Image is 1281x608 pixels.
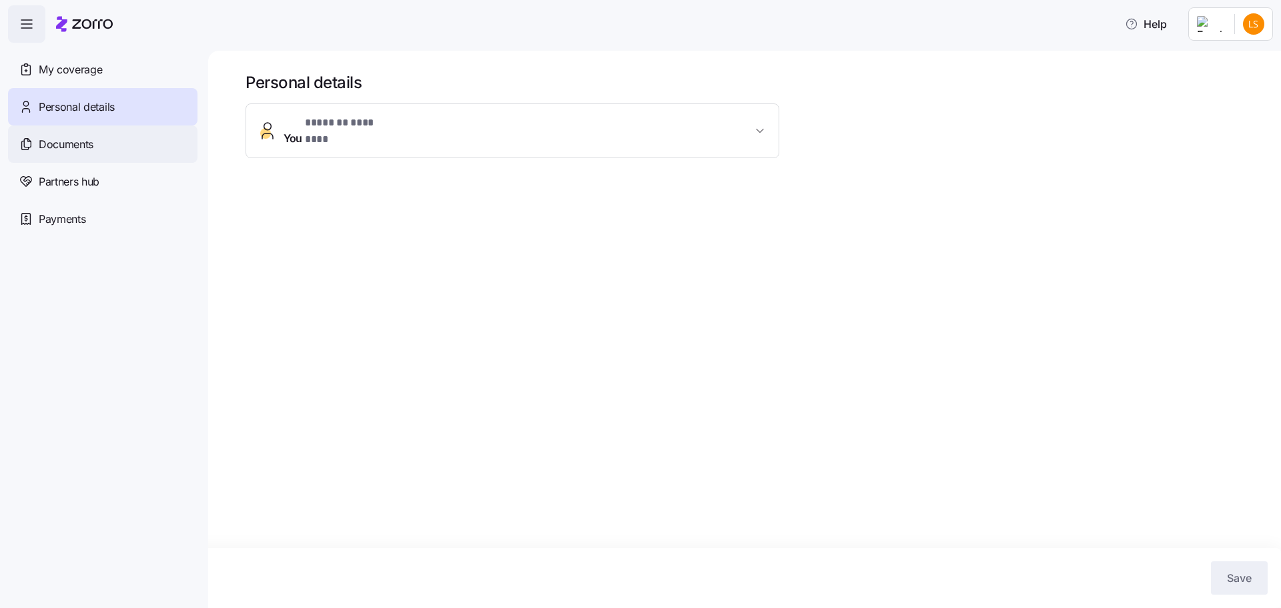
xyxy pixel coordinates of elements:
a: Payments [8,200,197,238]
button: Save [1211,561,1268,595]
img: Employer logo [1197,16,1224,32]
span: My coverage [39,61,102,78]
span: Documents [39,136,93,153]
span: Help [1125,16,1167,32]
span: Personal details [39,99,115,115]
h1: Personal details [246,72,1262,93]
span: You [284,115,390,147]
span: Save [1227,570,1252,586]
img: e29c0915a8c162cbc85b2c0325e91ff0 [1243,13,1264,35]
a: Personal details [8,88,197,125]
span: Partners hub [39,174,99,190]
span: Payments [39,211,85,228]
button: Help [1114,11,1178,37]
a: My coverage [8,51,197,88]
a: Partners hub [8,163,197,200]
a: Documents [8,125,197,163]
